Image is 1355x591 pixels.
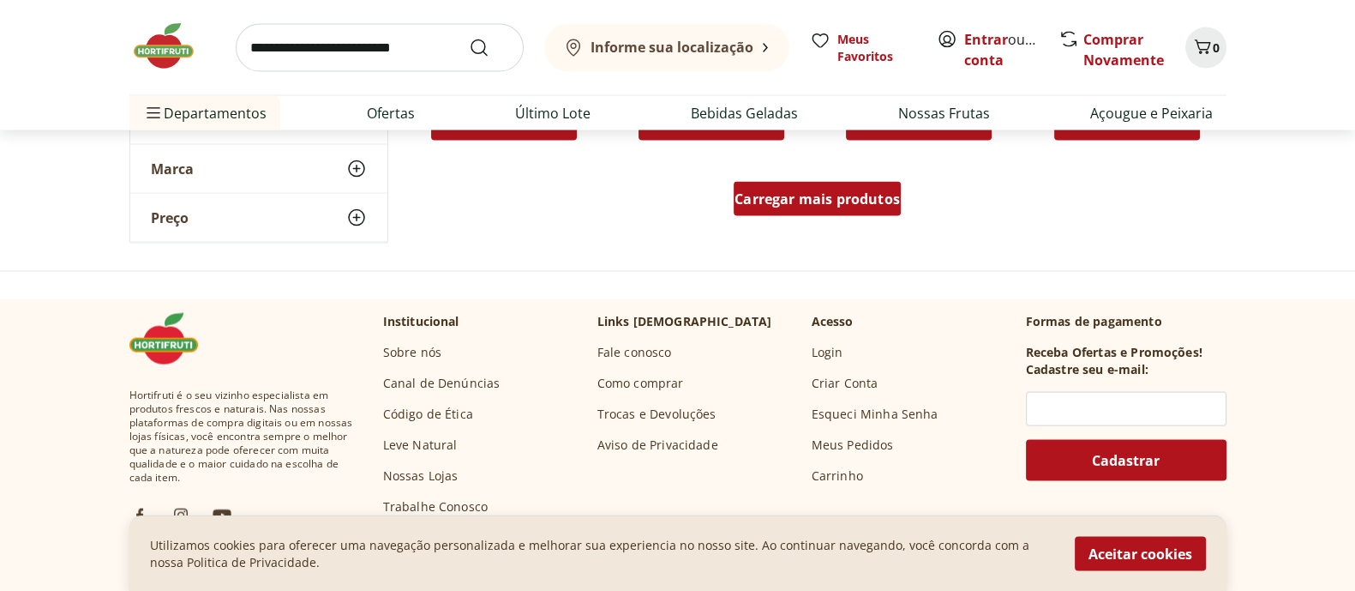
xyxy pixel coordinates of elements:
a: Criar conta [964,30,1058,69]
input: search [236,24,524,72]
a: Nossas Frutas [898,103,990,124]
span: 0 [1213,39,1220,56]
button: Informe sua localização [544,24,789,72]
a: Meus Favoritos [810,31,916,65]
a: Entrar [964,30,1008,49]
a: Bebidas Geladas [691,103,798,124]
a: Comprar Novamente [1083,30,1164,69]
a: Trabalhe Conosco [383,498,489,516]
button: Submit Search [469,38,510,58]
a: Meus Pedidos [812,437,894,454]
button: Menu [143,93,164,134]
span: Adicionar [898,117,965,130]
span: Marca [151,160,194,178]
a: Sobre nós [383,344,441,361]
span: Carregar mais produtos [734,192,900,206]
a: Criar Conta [812,375,878,392]
img: ig [171,505,191,526]
h3: Receba Ofertas e Promoções! [1026,344,1202,361]
a: Último Lote [515,103,591,124]
span: Adicionar [483,117,549,130]
p: Institucional [383,313,459,330]
a: Código de Ética [383,406,473,423]
span: Cadastrar [1092,454,1160,467]
p: Formas de pagamento [1026,313,1226,330]
img: fb [129,505,150,526]
a: Açougue e Peixaria [1090,103,1213,124]
span: ou [964,29,1040,70]
button: Aceitar cookies [1075,536,1206,570]
img: Hortifruti [129,21,215,72]
a: Nossas Lojas [383,467,459,485]
p: Acesso [812,313,854,330]
span: Hortifruti é o seu vizinho especialista em produtos frescos e naturais. Nas nossas plataformas de... [129,389,356,485]
button: Marca [130,145,387,193]
a: Aviso de Privacidade [597,437,718,454]
img: Hortifruti [129,313,215,365]
h3: Cadastre seu e-mail: [1026,361,1148,378]
button: Preço [130,194,387,242]
button: Carrinho [1185,27,1226,69]
span: Preço [151,209,189,226]
span: Adicionar [1106,117,1172,130]
a: Ofertas [367,103,415,124]
a: Canal de Denúncias [383,375,501,392]
a: Carregar mais produtos [734,182,901,223]
p: Utilizamos cookies para oferecer uma navegação personalizada e melhorar sua experiencia no nosso ... [150,536,1054,570]
img: ytb [212,505,232,526]
span: Adicionar [690,117,757,130]
a: Leve Natural [383,437,458,454]
p: Links [DEMOGRAPHIC_DATA] [597,313,772,330]
a: Esqueci Minha Senha [812,406,938,423]
a: Carrinho [812,467,863,485]
a: Fale conosco [597,344,672,361]
span: Departamentos [143,93,267,134]
a: Como comprar [597,375,684,392]
button: Cadastrar [1026,440,1226,481]
span: Meus Favoritos [837,31,916,65]
a: Login [812,344,843,361]
a: Trocas e Devoluções [597,406,716,423]
b: Informe sua localização [591,38,753,57]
